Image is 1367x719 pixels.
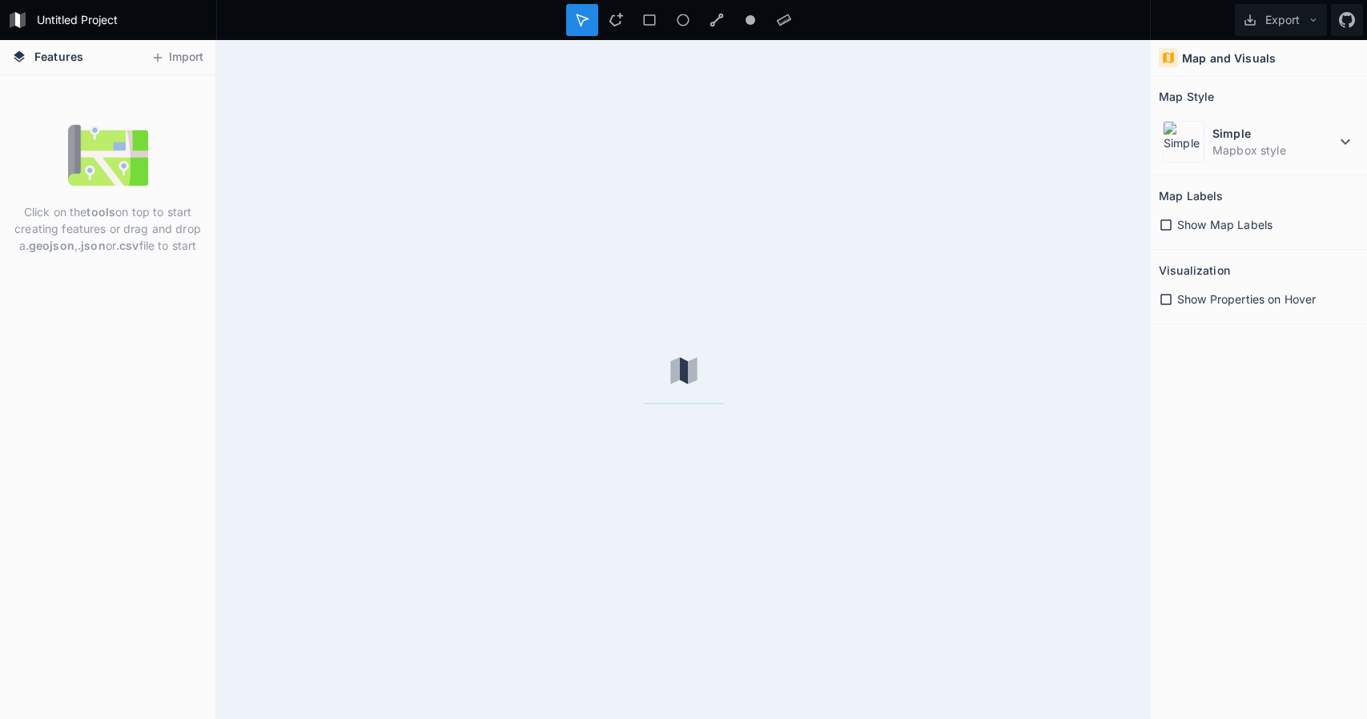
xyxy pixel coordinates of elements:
[1212,142,1336,159] dd: Mapbox style
[68,115,148,195] img: empty
[1163,121,1204,163] img: Simple
[1212,125,1336,142] dt: Simple
[143,45,211,70] button: Import
[34,48,83,65] span: Features
[1177,216,1273,233] span: Show Map Labels
[1235,4,1327,36] button: Export
[86,205,115,219] strong: tools
[1177,291,1316,307] span: Show Properties on Hover
[1159,84,1214,109] h2: Map Style
[26,239,74,252] strong: .geojson
[1159,258,1230,283] h2: Visualization
[78,239,106,252] strong: .json
[1182,50,1276,66] h4: Map and Visuals
[12,203,203,254] p: Click on the on top to start creating features or drag and drop a , or file to start
[1159,183,1223,208] h2: Map Labels
[116,239,139,252] strong: .csv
